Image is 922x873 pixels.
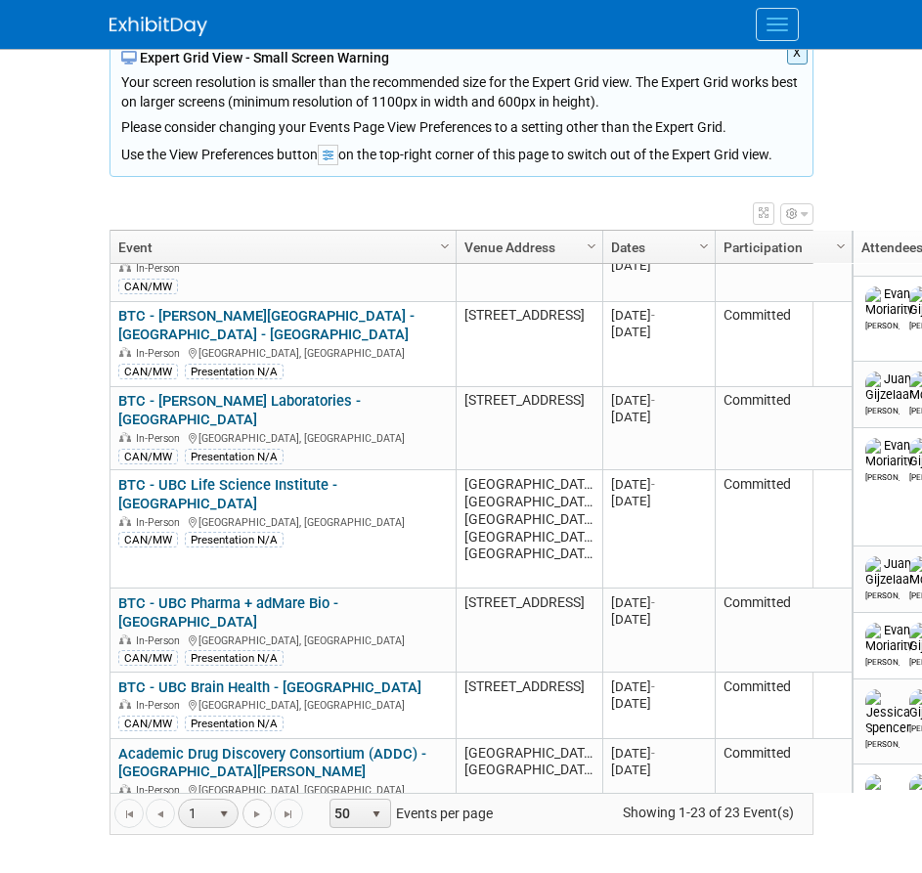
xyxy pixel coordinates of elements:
[118,632,447,648] div: [GEOGRAPHIC_DATA], [GEOGRAPHIC_DATA]
[185,449,284,464] div: Presentation N/A
[121,807,137,822] span: Go to the first page
[693,231,715,260] a: Column Settings
[136,432,186,445] span: In-Person
[185,716,284,731] div: Presentation N/A
[304,799,512,828] span: Events per page
[611,594,706,611] div: [DATE]
[437,239,453,254] span: Column Settings
[456,589,602,673] td: [STREET_ADDRESS]
[118,392,361,428] a: BTC - [PERSON_NAME] Laboratories - [GEOGRAPHIC_DATA]
[651,308,655,323] span: -
[146,799,175,828] a: Go to the previous page
[865,654,900,667] div: Evan Moriarity
[136,262,186,275] span: In-Person
[136,516,186,529] span: In-Person
[865,556,913,588] img: Juan Gijzelaar
[611,678,706,695] div: [DATE]
[118,532,178,547] div: CAN/MW
[611,392,706,409] div: [DATE]
[118,594,338,631] a: BTC - UBC Pharma + adMare Bio - [GEOGRAPHIC_DATA]
[651,746,655,761] span: -
[865,588,900,600] div: Juan Gijzelaar
[185,532,284,547] div: Presentation N/A
[118,364,178,379] div: CAN/MW
[249,807,265,822] span: Go to the next page
[121,137,802,165] div: Use the View Preferences button on the top-right corner of this page to switch out of the Expert ...
[456,302,602,387] td: [STREET_ADDRESS]
[611,493,706,509] div: [DATE]
[118,513,447,530] div: [GEOGRAPHIC_DATA], [GEOGRAPHIC_DATA]
[185,364,284,379] div: Presentation N/A
[865,469,900,482] div: Evan Moriarity
[456,673,602,739] td: [STREET_ADDRESS]
[136,347,186,360] span: In-Person
[830,231,852,260] a: Column Settings
[865,318,900,330] div: Evan Moriarity
[121,67,802,137] div: Your screen resolution is smaller than the recommended size for the Expert Grid view. The Expert ...
[118,650,178,666] div: CAN/MW
[118,696,447,713] div: [GEOGRAPHIC_DATA], [GEOGRAPHIC_DATA]
[611,324,706,340] div: [DATE]
[865,689,910,736] img: Jessica Spencer
[119,634,131,644] img: In-Person Event
[434,231,456,260] a: Column Settings
[119,516,131,526] img: In-Person Event
[121,48,802,67] div: Expert Grid View - Small Screen Warning
[715,589,852,673] td: Committed
[787,42,808,65] button: X
[119,262,131,272] img: In-Person Event
[119,347,131,357] img: In-Person Event
[865,774,903,821] img: James White
[715,387,852,471] td: Committed
[118,716,178,731] div: CAN/MW
[715,470,852,589] td: Committed
[865,736,900,749] div: Jessica Spencer
[611,745,706,762] div: [DATE]
[185,650,284,666] div: Presentation N/A
[865,371,913,403] img: Juan Gijzelaar
[281,807,296,822] span: Go to the last page
[118,781,447,798] div: [GEOGRAPHIC_DATA], [GEOGRAPHIC_DATA]
[456,387,602,471] td: [STREET_ADDRESS]
[274,799,303,828] a: Go to the last page
[178,799,240,828] span: 1
[715,673,852,739] td: Committed
[118,678,421,696] a: BTC - UBC Brain Health - [GEOGRAPHIC_DATA]
[153,807,168,822] span: Go to the previous page
[611,257,706,274] div: [DATE]
[121,111,802,137] div: Please consider changing your Events Page View Preferences to a setting other than the Expert Grid.
[119,699,131,709] img: In-Person Event
[118,279,178,294] div: CAN/MW
[118,449,178,464] div: CAN/MW
[118,745,426,781] a: Academic Drug Discovery Consortium (ADDC) - [GEOGRAPHIC_DATA][PERSON_NAME]
[865,286,913,318] img: Evan Moriarity
[611,695,706,712] div: [DATE]
[756,8,799,41] button: Menu
[611,611,706,628] div: [DATE]
[715,302,852,387] td: Committed
[456,739,602,824] td: [GEOGRAPHIC_DATA], [GEOGRAPHIC_DATA]
[118,476,337,512] a: BTC - UBC Life Science Institute - [GEOGRAPHIC_DATA]
[330,800,364,827] span: 50
[724,231,839,264] a: Participation
[865,403,900,415] div: Juan Gijzelaar
[136,784,186,797] span: In-Person
[456,470,602,589] td: [GEOGRAPHIC_DATA], [GEOGRAPHIC_DATA], [GEOGRAPHIC_DATA], [GEOGRAPHIC_DATA], [GEOGRAPHIC_DATA]
[651,679,655,694] span: -
[865,438,913,469] img: Evan Moriarity
[611,409,706,425] div: [DATE]
[715,236,852,302] td: Considering
[110,17,207,36] img: ExhibitDay
[118,231,443,264] a: Event
[833,239,849,254] span: Column Settings
[715,739,852,824] td: Committed
[611,476,706,493] div: [DATE]
[865,623,913,654] img: Evan Moriarity
[611,231,702,264] a: Dates
[119,432,131,442] img: In-Person Event
[651,477,655,492] span: -
[118,307,415,343] a: BTC - [PERSON_NAME][GEOGRAPHIC_DATA] - [GEOGRAPHIC_DATA] - [GEOGRAPHIC_DATA]
[611,762,706,778] div: [DATE]
[696,239,712,254] span: Column Settings
[118,429,447,446] div: [GEOGRAPHIC_DATA], [GEOGRAPHIC_DATA]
